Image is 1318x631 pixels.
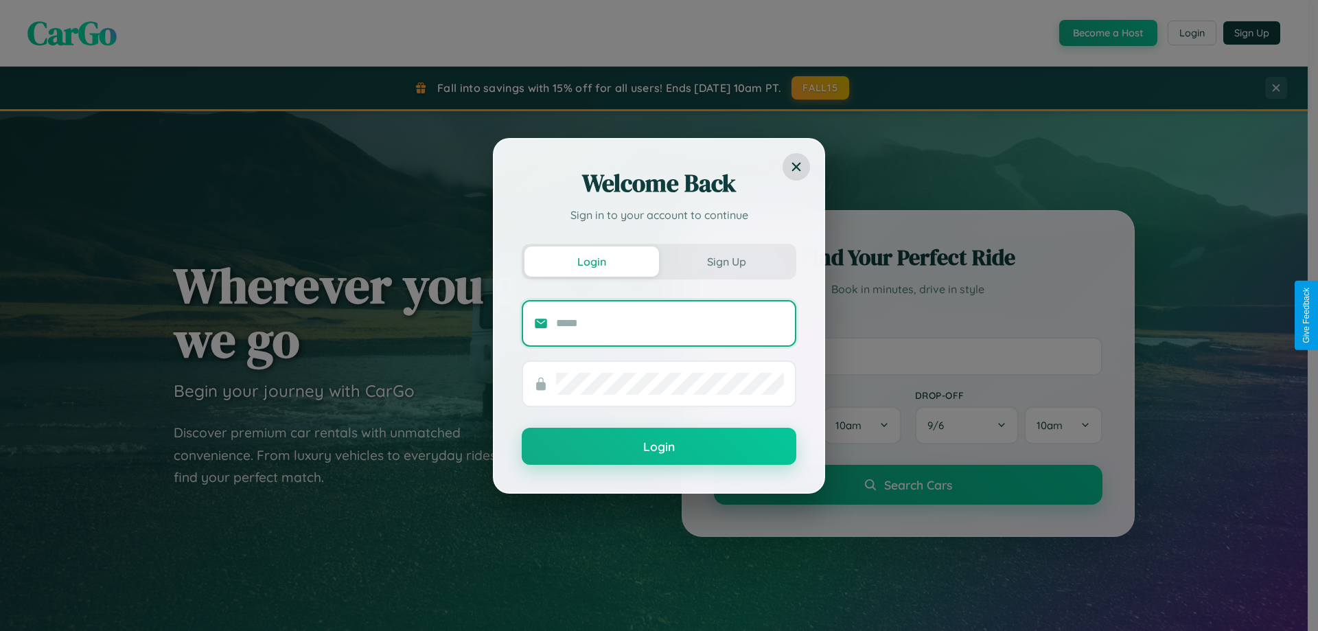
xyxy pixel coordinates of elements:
[524,246,659,277] button: Login
[522,428,796,465] button: Login
[659,246,794,277] button: Sign Up
[522,167,796,200] h2: Welcome Back
[1302,288,1311,343] div: Give Feedback
[522,207,796,223] p: Sign in to your account to continue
